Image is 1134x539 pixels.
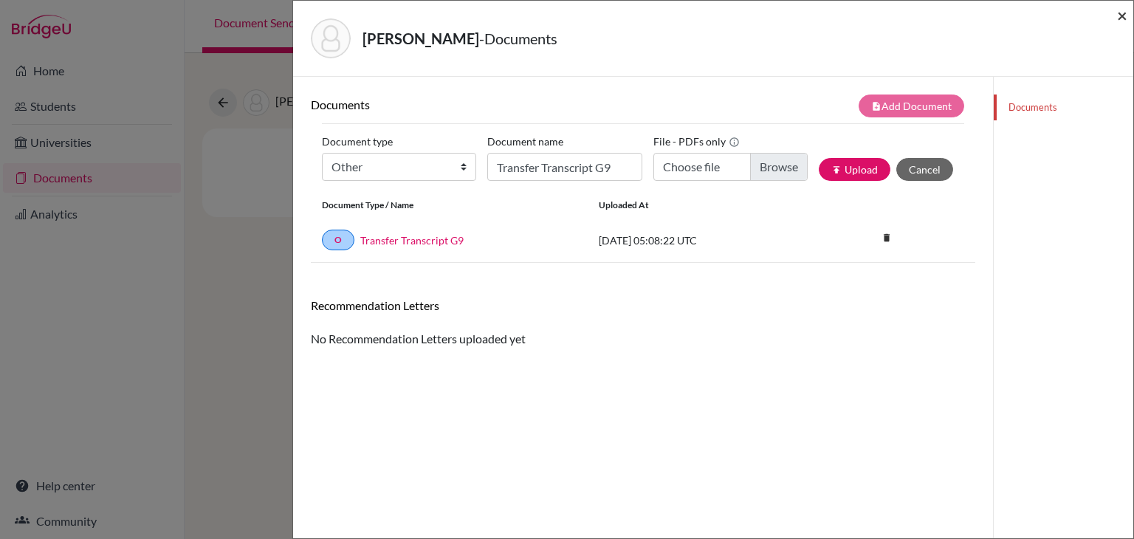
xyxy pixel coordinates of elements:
[311,298,975,312] h6: Recommendation Letters
[311,298,975,348] div: No Recommendation Letters uploaded yet
[994,95,1133,120] a: Documents
[831,165,842,175] i: publish
[876,229,898,249] a: delete
[322,230,354,250] a: O
[588,233,809,248] div: [DATE] 05:08:22 UTC
[876,227,898,249] i: delete
[311,199,588,212] div: Document Type / Name
[322,130,393,153] label: Document type
[819,158,890,181] button: publishUpload
[360,233,464,248] a: Transfer Transcript G9
[1117,4,1127,26] span: ×
[859,95,964,117] button: note_addAdd Document
[362,30,479,47] strong: [PERSON_NAME]
[311,97,643,111] h6: Documents
[487,130,563,153] label: Document name
[1117,7,1127,24] button: Close
[588,199,809,212] div: Uploaded at
[896,158,953,181] button: Cancel
[871,101,882,111] i: note_add
[653,130,740,153] label: File - PDFs only
[479,30,557,47] span: - Documents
